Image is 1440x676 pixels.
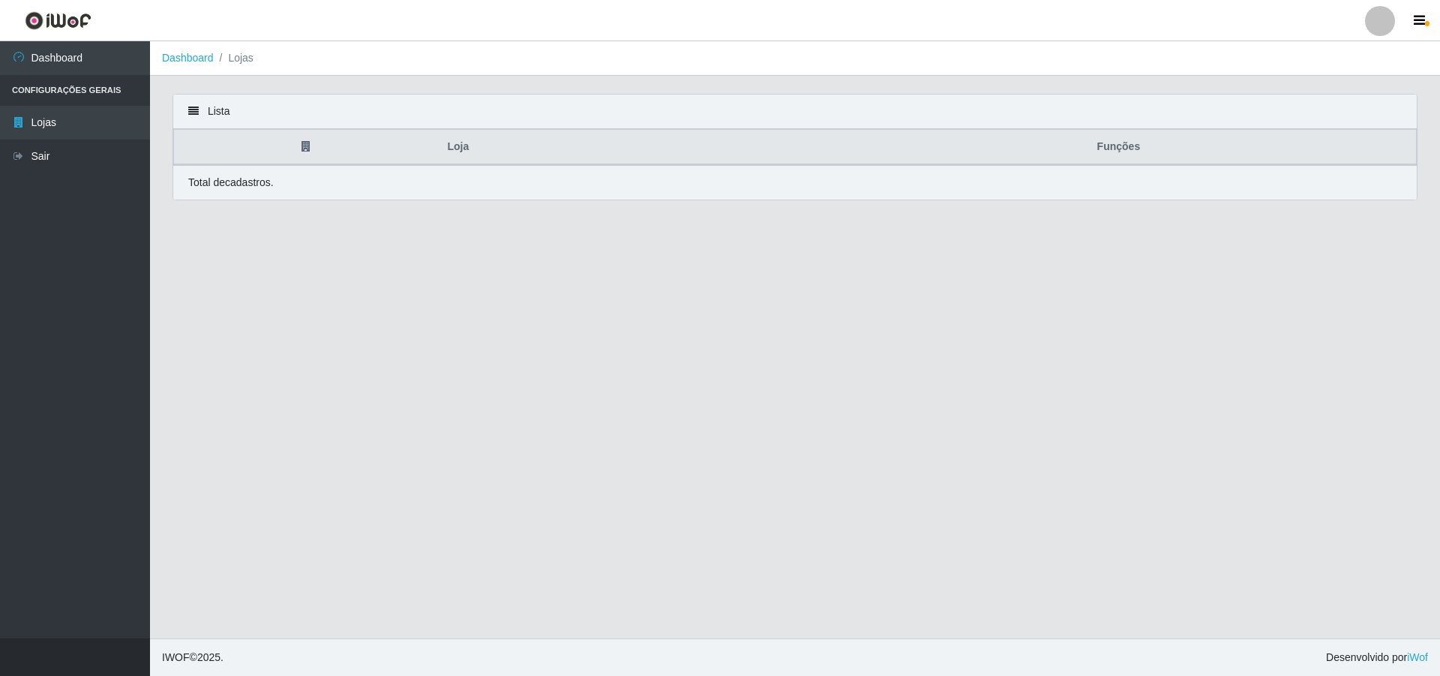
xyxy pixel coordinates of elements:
a: iWof [1407,651,1428,663]
a: Dashboard [162,52,214,64]
p: Total de cadastros. [188,175,274,191]
li: Lojas [214,50,253,66]
th: Funções [821,130,1417,165]
img: CoreUI Logo [25,11,91,30]
th: Loja [438,130,820,165]
nav: breadcrumb [150,41,1440,76]
div: Lista [173,95,1417,129]
span: Desenvolvido por [1326,650,1428,665]
span: © 2025 . [162,650,223,665]
span: IWOF [162,651,190,663]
